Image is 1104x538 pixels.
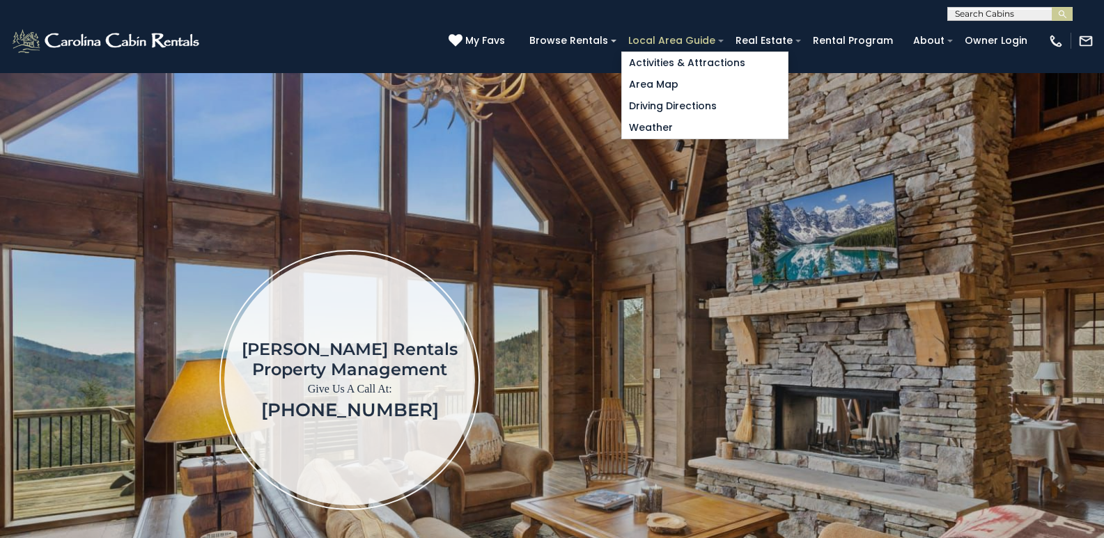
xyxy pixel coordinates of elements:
a: Real Estate [729,30,800,52]
h1: [PERSON_NAME] Rentals Property Management [242,339,458,379]
a: Driving Directions [622,95,788,117]
p: Give Us A Call At: [242,379,458,399]
a: Local Area Guide [621,30,722,52]
img: White-1-2.png [10,27,203,55]
a: Owner Login [958,30,1034,52]
a: Area Map [622,74,788,95]
a: [PHONE_NUMBER] [261,399,439,421]
a: About [906,30,951,52]
a: Rental Program [806,30,900,52]
img: mail-regular-white.png [1078,33,1094,49]
a: Weather [622,117,788,139]
a: Browse Rentals [522,30,615,52]
a: My Favs [449,33,508,49]
span: My Favs [465,33,505,48]
img: phone-regular-white.png [1048,33,1064,49]
a: Activities & Attractions [622,52,788,74]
